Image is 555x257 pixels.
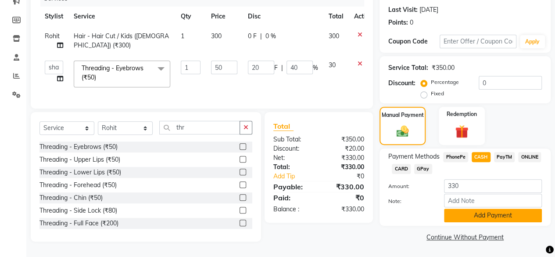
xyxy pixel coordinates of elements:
[388,63,428,72] div: Service Total:
[319,181,371,192] div: ₹330.00
[494,152,515,162] span: PayTM
[388,79,415,88] div: Discount:
[329,32,339,40] span: 300
[443,152,468,162] span: PhonePe
[410,18,413,27] div: 0
[419,5,438,14] div: [DATE]
[520,35,545,48] button: Apply
[388,5,418,14] div: Last Visit:
[281,63,283,72] span: |
[319,135,371,144] div: ₹350.00
[414,164,432,174] span: GPay
[432,63,455,72] div: ₹350.00
[39,155,120,164] div: Threading - Upper Lips (₹50)
[96,73,100,81] a: x
[392,164,411,174] span: CARD
[388,18,408,27] div: Points:
[267,192,319,203] div: Paid:
[82,64,143,81] span: Threading - Eyebrows (₹50)
[267,181,319,192] div: Payable:
[181,32,184,40] span: 1
[440,35,516,48] input: Enter Offer / Coupon Code
[267,172,327,181] a: Add Tip
[267,163,319,172] div: Total:
[388,152,440,161] span: Payment Methods
[39,7,68,26] th: Stylist
[323,7,349,26] th: Total
[267,135,319,144] div: Sub Total:
[329,61,336,69] span: 30
[267,144,319,153] div: Discount:
[319,144,371,153] div: ₹20.00
[381,233,549,242] a: Continue Without Payment
[39,219,118,228] div: Threading - Full Face (₹200)
[349,7,378,26] th: Action
[39,142,118,152] div: Threading - Eyebrows (₹50)
[431,90,444,98] label: Fixed
[444,209,542,222] button: Add Payment
[74,32,169,49] span: Hair - Hair Cut / Kids ([DEMOGRAPHIC_DATA]) (₹300)
[393,124,413,138] img: _cash.svg
[319,192,371,203] div: ₹0
[319,205,371,214] div: ₹330.00
[39,181,117,190] div: Threading - Forehead (₹50)
[327,172,371,181] div: ₹0
[388,37,440,46] div: Coupon Code
[444,179,542,193] input: Amount
[267,153,319,163] div: Net:
[451,123,473,140] img: _gift.svg
[45,32,60,40] span: Rohit
[39,206,117,215] div: Threading - Side Lock (₹80)
[159,121,240,134] input: Search or Scan
[211,32,222,40] span: 300
[68,7,175,26] th: Service
[319,163,371,172] div: ₹330.00
[382,111,424,119] label: Manual Payment
[382,182,437,190] label: Amount:
[274,63,278,72] span: F
[175,7,206,26] th: Qty
[267,205,319,214] div: Balance :
[248,32,257,41] span: 0 F
[382,197,437,205] label: Note:
[39,193,103,203] div: Threading - Chin (₹50)
[273,122,294,131] span: Total
[260,32,262,41] span: |
[447,110,477,118] label: Redemption
[319,153,371,163] div: ₹330.00
[206,7,243,26] th: Price
[444,194,542,207] input: Add Note
[265,32,276,41] span: 0 %
[518,152,541,162] span: ONLINE
[431,78,459,86] label: Percentage
[39,168,121,177] div: Threading - Lower Lips (₹50)
[243,7,323,26] th: Disc
[313,63,318,72] span: %
[472,152,491,162] span: CASH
